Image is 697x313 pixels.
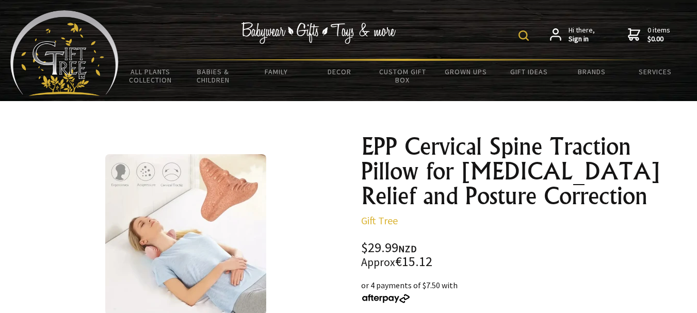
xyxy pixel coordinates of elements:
[361,294,411,303] img: Afterpay
[361,279,662,304] div: or 4 payments of $7.50 with
[361,134,662,208] h1: EPP Cervical Spine Traction Pillow for [MEDICAL_DATA] Relief and Posture Correction
[371,61,434,91] a: Custom Gift Box
[361,241,662,269] div: $29.99 €15.12
[647,35,670,44] strong: $0.00
[119,61,182,91] a: All Plants Collection
[308,61,371,83] a: Decor
[497,61,560,83] a: Gift Ideas
[569,35,595,44] strong: Sign in
[624,61,687,83] a: Services
[241,22,396,44] img: Babywear - Gifts - Toys & more
[361,214,398,227] a: Gift Tree
[434,61,497,83] a: Grown Ups
[245,61,308,83] a: Family
[560,61,623,83] a: Brands
[550,26,595,44] a: Hi there,Sign in
[398,243,417,255] span: NZD
[628,26,670,44] a: 0 items$0.00
[182,61,245,91] a: Babies & Children
[361,255,395,269] small: Approx
[647,25,670,44] span: 0 items
[569,26,595,44] span: Hi there,
[10,10,119,96] img: Babyware - Gifts - Toys and more...
[518,30,529,41] img: product search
